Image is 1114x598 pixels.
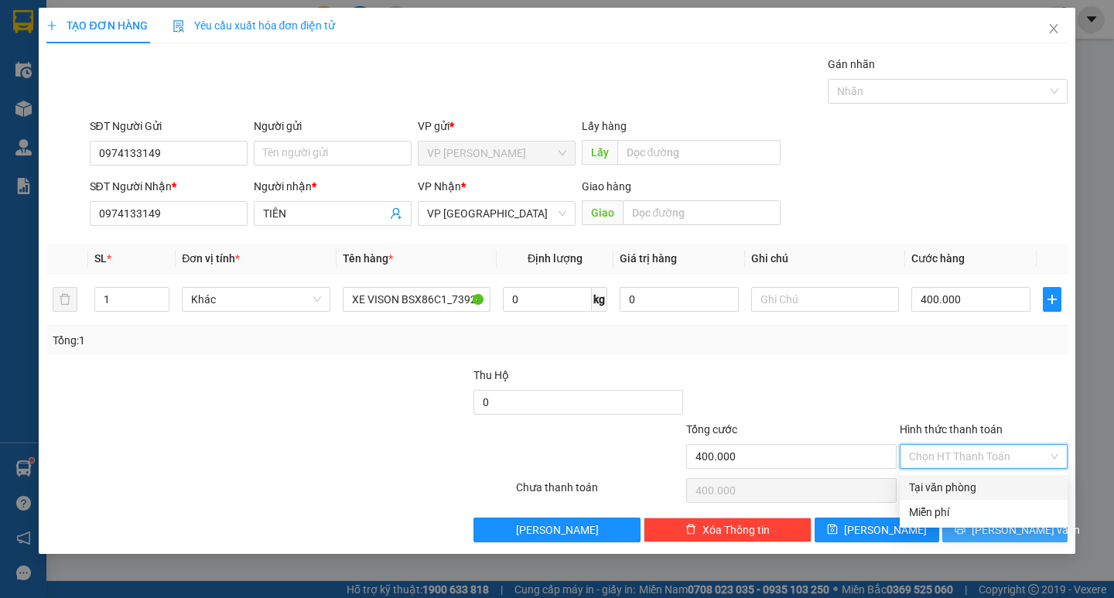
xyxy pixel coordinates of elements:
button: save[PERSON_NAME] [815,518,939,542]
span: delete [685,524,696,536]
span: user-add [390,207,402,220]
text: PTT2509110041 [87,65,203,82]
span: Giao hàng [582,180,631,193]
span: Khác [191,288,320,311]
div: Miễn phí [909,504,1058,521]
span: Thu Hộ [473,369,509,381]
div: Tại văn phòng [909,479,1058,496]
div: Tổng: 1 [53,332,431,349]
button: [PERSON_NAME] [473,518,641,542]
span: Yêu cầu xuất hóa đơn điện tử [173,19,336,32]
span: [PERSON_NAME] và In [972,521,1080,538]
span: Định lượng [528,252,583,265]
label: Hình thức thanh toán [900,423,1003,436]
div: Người nhận [254,178,412,195]
input: Dọc đường [617,140,781,165]
div: SĐT Người Nhận [90,178,248,195]
span: Giao [582,200,623,225]
div: SĐT Người Gửi [90,118,248,135]
span: VP Đà Lạt [427,202,566,225]
button: deleteXóa Thông tin [644,518,812,542]
span: Đơn vị tính [182,252,240,265]
span: printer [955,524,965,536]
div: Chưa thanh toán [514,479,685,506]
span: Tên hàng [343,252,393,265]
span: SL [94,252,107,265]
span: [PERSON_NAME] [516,521,599,538]
span: [PERSON_NAME] [844,521,927,538]
span: Lấy [582,140,617,165]
button: delete [53,287,77,312]
div: Người gửi [254,118,412,135]
span: Lấy hàng [582,120,627,132]
input: Dọc đường [623,200,781,225]
input: VD: Bàn, Ghế [343,287,490,312]
button: plus [1043,287,1061,312]
span: save [827,524,838,536]
input: Ghi Chú [751,287,899,312]
button: Close [1032,8,1075,51]
span: VP Nhận [418,180,461,193]
input: 0 [620,287,739,312]
span: Xóa Thông tin [702,521,770,538]
img: icon [173,20,185,32]
button: printer[PERSON_NAME] và In [942,518,1067,542]
span: Cước hàng [911,252,965,265]
div: VP gửi [418,118,576,135]
span: TẠO ĐƠN HÀNG [46,19,147,32]
span: Tổng cước [686,423,737,436]
span: Giá trị hàng [620,252,677,265]
span: close [1047,22,1060,35]
div: Nhận: VP [GEOGRAPHIC_DATA] [135,91,278,123]
div: Gửi: VP [PERSON_NAME] [12,91,128,123]
span: plus [1044,293,1061,306]
label: Gán nhãn [828,58,875,70]
th: Ghi chú [745,244,905,274]
span: plus [46,20,57,31]
span: kg [592,287,607,312]
span: VP Phan Thiết [427,142,566,165]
